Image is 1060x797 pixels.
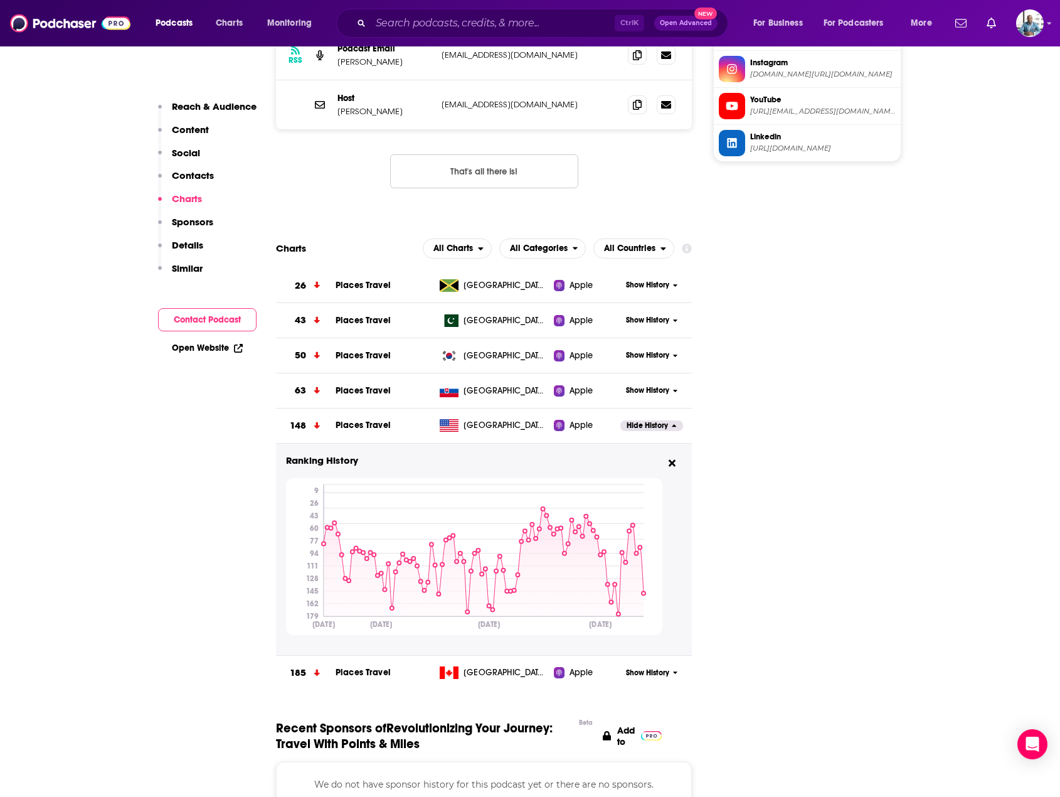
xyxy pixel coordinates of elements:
span: https://www.youtube.com/@boldlygoworld [750,107,896,116]
p: Content [172,124,209,136]
span: More [911,14,932,32]
span: Apple [570,666,593,679]
span: Apple [570,419,593,432]
a: 185 [276,656,336,690]
h3: 50 [295,348,306,363]
p: Add to [617,725,635,747]
tspan: 77 [310,537,319,545]
p: Podcast Email [337,43,432,54]
tspan: 145 [306,587,319,596]
div: Beta [579,719,593,727]
span: New [694,8,717,19]
button: Similar [158,262,203,286]
a: [GEOGRAPHIC_DATA], Republic of [435,350,554,362]
button: Contact Podcast [158,308,257,331]
span: Apple [570,385,593,397]
span: Linkedin [750,131,896,142]
tspan: 9 [314,486,319,495]
button: Sponsors [158,216,213,239]
a: Instagram[DOMAIN_NAME][URL][DOMAIN_NAME] [719,56,896,82]
a: Apple [554,350,620,362]
a: Places Travel [336,315,391,326]
img: Podchaser - Follow, Share and Rate Podcasts [10,11,130,35]
a: Show notifications dropdown [982,13,1001,34]
span: For Podcasters [824,14,884,32]
h2: Charts [276,242,306,254]
p: Contacts [172,169,214,181]
tspan: 26 [310,499,319,508]
tspan: [DATE] [478,619,501,629]
button: open menu [499,238,586,259]
button: open menu [593,238,674,259]
h3: RSS [289,55,302,65]
img: User Profile [1016,9,1044,37]
span: All Categories [510,244,568,253]
h3: 26 [295,279,306,293]
span: Logged in as BoldlyGo [1016,9,1044,37]
button: Show History [620,315,683,326]
button: Show History [620,385,683,396]
button: Hide History [620,420,683,431]
span: Ctrl K [615,15,644,31]
tspan: 111 [307,562,319,570]
a: 26 [276,269,336,303]
p: [PERSON_NAME] [337,106,432,117]
button: Open AdvancedNew [654,16,718,31]
a: 50 [276,338,336,373]
tspan: [DATE] [312,619,335,629]
span: https://www.linkedin.com/in/boldlygoworld [750,144,896,153]
a: [GEOGRAPHIC_DATA] [435,314,554,327]
a: [GEOGRAPHIC_DATA] [435,279,554,292]
button: Show History [620,280,683,291]
button: Reach & Audience [158,100,257,124]
p: [EMAIL_ADDRESS][DOMAIN_NAME] [442,50,608,60]
h3: 63 [295,383,306,398]
p: Host [337,93,432,104]
span: Jamaica [464,279,545,292]
tspan: 43 [310,511,319,520]
h3: 185 [290,666,306,680]
button: open menu [423,238,492,259]
div: Search podcasts, credits, & more... [348,9,740,38]
p: [PERSON_NAME] [337,56,432,67]
span: Monitoring [267,14,312,32]
button: Contacts [158,169,214,193]
span: Instagram [750,57,896,68]
p: Details [172,239,203,251]
a: Places Travel [336,385,391,396]
button: open menu [745,13,819,33]
button: Content [158,124,209,147]
a: Places Travel [336,667,391,678]
button: open menu [258,13,328,33]
button: Details [158,239,203,262]
span: Show History [626,280,669,291]
tspan: 94 [310,549,319,558]
p: We do not have sponsor history for this podcast yet or there are no sponsors. [292,778,676,791]
h3: Ranking History [286,454,662,468]
a: Places Travel [336,420,391,431]
a: Apple [554,314,620,327]
span: Apple [570,279,593,292]
a: Apple [554,666,620,679]
p: Reach & Audience [172,100,257,112]
span: Charts [216,14,243,32]
span: Recent Sponsors of Revolutionizing Your Journey: Travel With Points & Miles [276,720,573,752]
tspan: 162 [306,599,319,608]
button: Nothing here. [390,154,578,188]
h3: 43 [295,313,306,328]
span: Pakistan [464,314,545,327]
a: Add to [603,720,662,752]
span: Hide History [627,420,668,431]
a: 63 [276,373,336,408]
button: Charts [158,193,202,216]
tspan: 60 [310,524,319,533]
button: Show History [620,350,683,361]
span: Show History [626,350,669,361]
a: Places Travel [336,280,391,291]
a: 148 [276,409,336,443]
p: Social [172,147,200,159]
h3: 148 [290,419,306,433]
button: open menu [902,13,948,33]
